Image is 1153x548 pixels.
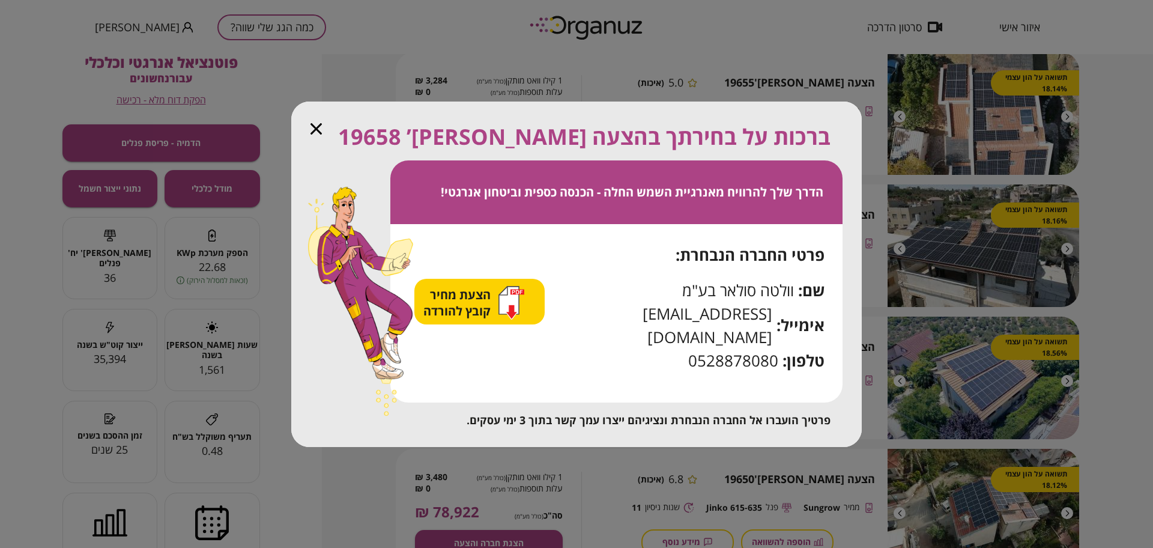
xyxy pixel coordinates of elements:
[682,279,794,302] span: וולטה סולאר בע"מ
[776,314,825,337] span: אימייל:
[782,349,825,373] span: טלפון:
[467,413,831,427] span: פרטיך הועברו אל החברה הנבחרת ונציגיהם ייצרו עמך קשר בתוך 3 ימי עסקים.
[423,286,524,320] button: הצעת מחיר קובץ להורדה
[423,287,494,319] span: הצעת מחיר קובץ להורדה
[414,243,825,267] div: פרטי החברה הנבחרת:
[545,302,772,349] span: [EMAIL_ADDRESS][DOMAIN_NAME]
[441,184,823,200] span: הדרך שלך להרוויח מאנרגיית השמש החלה - הכנסה כספית וביטחון אנרגטי!
[338,121,831,153] span: ברכות על בחירתך בהצעה [PERSON_NAME]’ 19658
[798,279,825,302] span: שם:
[688,349,778,373] span: 0528878080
